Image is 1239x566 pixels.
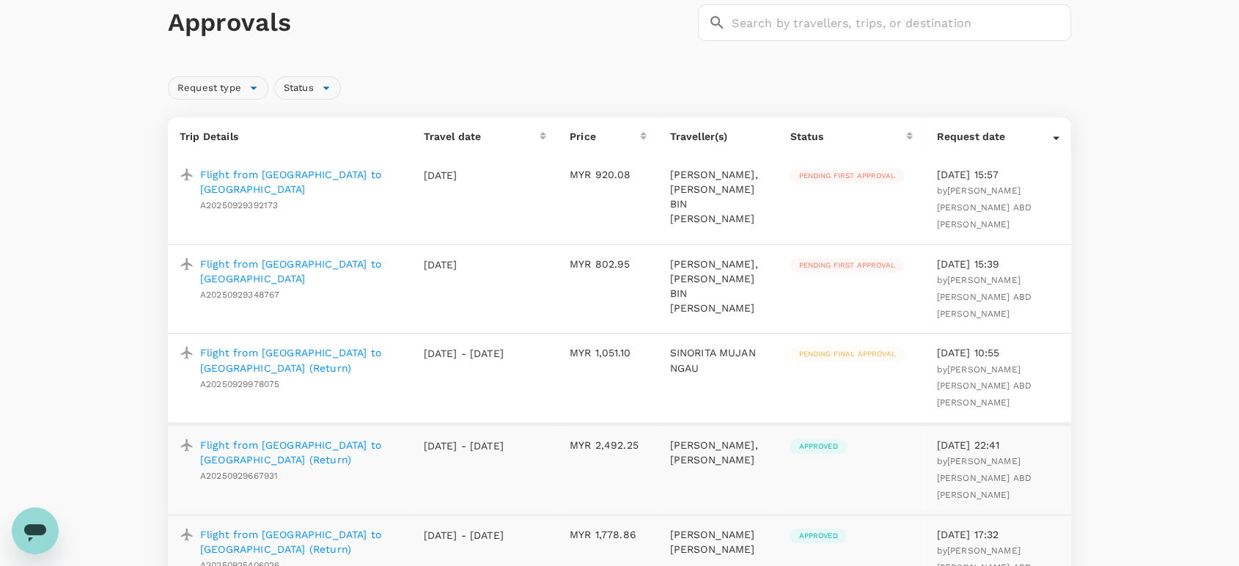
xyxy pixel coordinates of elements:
span: Approved [790,531,846,541]
input: Search by travellers, trips, or destination [732,4,1071,41]
span: Pending first approval [790,171,903,181]
span: A20250929978075 [200,379,279,389]
span: Pending final approval [790,349,904,359]
p: MYR 802.95 [570,257,647,271]
div: Travel date [423,129,539,144]
p: [DATE] [423,257,504,272]
p: [DATE] [423,168,504,183]
a: Flight from [GEOGRAPHIC_DATA] to [GEOGRAPHIC_DATA] [200,167,400,196]
a: Flight from [GEOGRAPHIC_DATA] to [GEOGRAPHIC_DATA] (Return) [200,527,400,556]
p: [PERSON_NAME], [PERSON_NAME] BIN [PERSON_NAME] [670,257,767,315]
h1: Approvals [168,7,692,38]
span: [PERSON_NAME] [PERSON_NAME] ABD [PERSON_NAME] [936,364,1032,408]
span: by [936,185,1032,229]
p: [DATE] 10:55 [936,345,1059,360]
p: [DATE] - [DATE] [423,528,504,543]
p: MYR 1,051.10 [570,345,647,360]
div: Request date [936,129,1053,144]
p: Traveller(s) [670,129,767,144]
p: [DATE] 15:39 [936,257,1059,271]
span: [PERSON_NAME] [PERSON_NAME] ABD [PERSON_NAME] [936,185,1032,229]
span: Status [275,81,323,95]
p: [DATE] 15:57 [936,167,1059,182]
a: Flight from [GEOGRAPHIC_DATA] to [GEOGRAPHIC_DATA] (Return) [200,438,400,467]
span: A20250929392173 [200,200,278,210]
span: by [936,456,1032,500]
span: by [936,275,1032,319]
p: [PERSON_NAME] [PERSON_NAME] [670,527,767,556]
div: Status [790,129,906,144]
p: SINORITA MUJAN NGAU [670,345,767,375]
span: A20250929667931 [200,471,278,481]
iframe: Button to launch messaging window [12,507,59,554]
p: Trip Details [180,129,400,144]
span: [PERSON_NAME] [PERSON_NAME] ABD [PERSON_NAME] [936,275,1032,319]
a: Flight from [GEOGRAPHIC_DATA] to [GEOGRAPHIC_DATA] (Return) [200,345,400,375]
span: by [936,364,1032,408]
p: [PERSON_NAME], [PERSON_NAME] BIN [PERSON_NAME] [670,167,767,226]
span: Request type [169,81,250,95]
div: Request type [168,76,268,100]
p: [DATE] 17:32 [936,527,1059,542]
div: Price [570,129,640,144]
div: Status [274,76,341,100]
p: MYR 920.08 [570,167,647,182]
p: MYR 2,492.25 [570,438,647,452]
span: Approved [790,441,846,452]
span: Pending first approval [790,260,903,271]
a: Flight from [GEOGRAPHIC_DATA] to [GEOGRAPHIC_DATA] [200,257,400,286]
span: A20250929348767 [200,290,279,300]
span: [PERSON_NAME] [PERSON_NAME] ABD [PERSON_NAME] [936,456,1032,500]
p: [PERSON_NAME], [PERSON_NAME] [670,438,767,467]
p: [DATE] - [DATE] [423,346,504,361]
p: [DATE] - [DATE] [423,438,504,453]
p: [DATE] 22:41 [936,438,1059,452]
p: MYR 1,778.86 [570,527,647,542]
